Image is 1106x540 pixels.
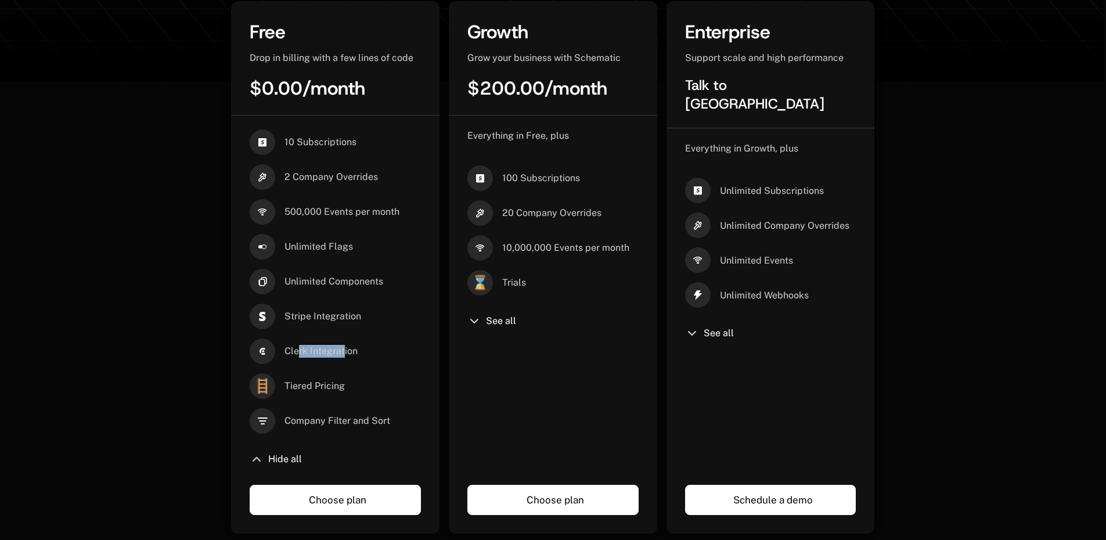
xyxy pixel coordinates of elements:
[502,207,601,219] span: 20 Company Overrides
[467,76,545,100] span: $200.00
[284,136,356,149] span: 10 Subscriptions
[685,76,824,113] span: Talk to [GEOGRAPHIC_DATA]
[720,219,849,232] span: Unlimited Company Overrides
[250,20,286,44] span: Free
[284,380,345,393] span: Tiered Pricing
[250,52,413,63] span: Drop in billing with a few lines of code
[720,254,793,267] span: Unlimited Events
[502,242,629,254] span: 10,000,000 Events per month
[250,373,275,399] span: 🪜
[685,178,711,203] i: cashapp
[284,415,390,427] span: Company Filter and Sort
[720,185,824,197] span: Unlimited Subscriptions
[268,455,302,464] span: Hide all
[467,20,528,44] span: Growth
[502,172,580,185] span: 100 Subscriptions
[250,129,275,155] i: cashapp
[502,276,526,289] span: Trials
[250,234,275,260] i: boolean-on
[250,485,421,515] a: Choose plan
[467,270,493,296] span: ⌛
[467,52,621,63] span: Grow your business with Schematic
[250,452,264,466] i: chevron-up
[545,76,607,100] span: / month
[250,164,275,190] i: hammer
[685,143,798,154] span: Everything in Growth, plus
[284,345,358,358] span: Clerk Integration
[284,240,353,253] span: Unlimited Flags
[467,235,493,261] i: signal
[250,269,275,294] i: chips
[685,247,711,273] i: signal
[284,171,378,183] span: 2 Company Overrides
[467,314,481,328] i: chevron-down
[250,408,275,434] i: filter
[467,130,569,141] span: Everything in Free, plus
[685,485,856,515] a: Schedule a demo
[685,213,711,238] i: hammer
[467,165,493,191] i: cashapp
[250,199,275,225] i: signal
[250,76,302,100] span: $0.00
[685,282,711,308] i: thunder
[720,289,809,302] span: Unlimited Webhooks
[685,326,699,340] i: chevron-down
[685,52,844,63] span: Support scale and high performance
[704,329,734,338] span: See all
[284,275,383,288] span: Unlimited Components
[250,304,275,329] i: stripe
[685,20,770,44] span: Enterprise
[250,339,275,364] i: clerk
[302,76,365,100] span: / month
[284,206,399,218] span: 500,000 Events per month
[284,310,361,323] span: Stripe Integration
[486,316,516,326] span: See all
[467,200,493,226] i: hammer
[467,485,639,515] a: Choose plan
